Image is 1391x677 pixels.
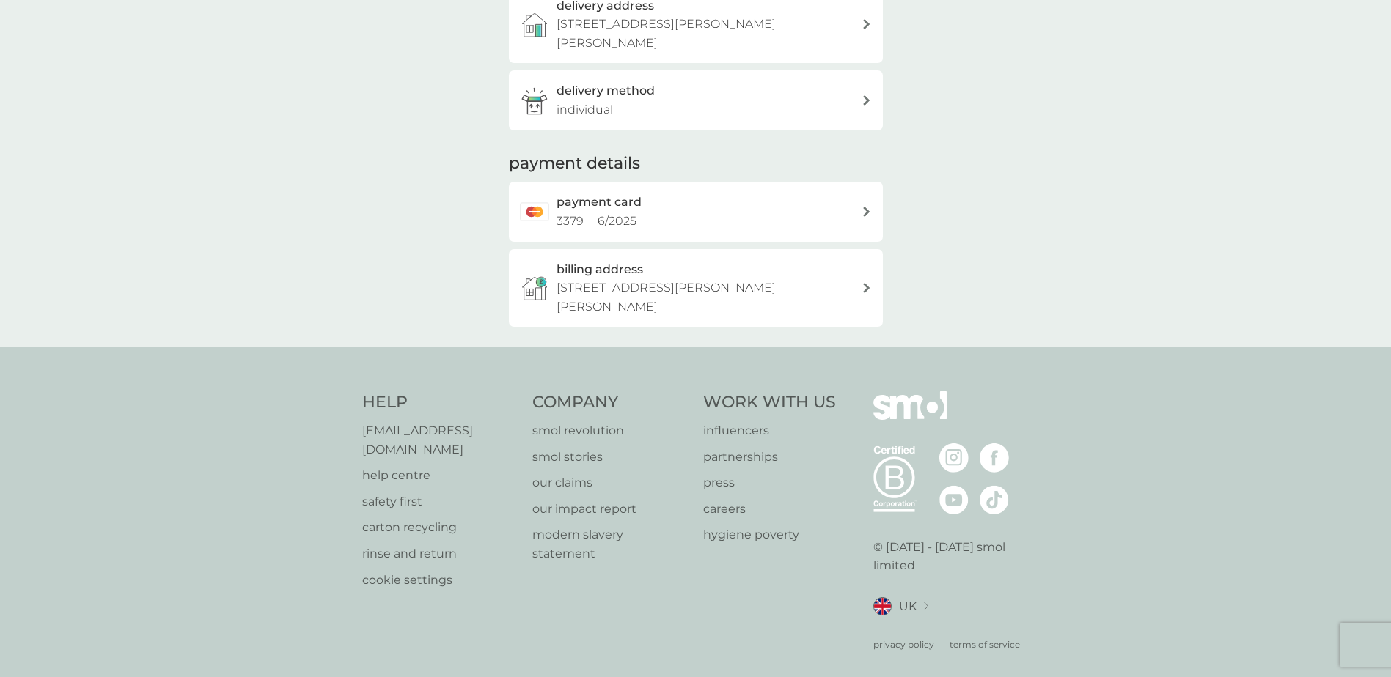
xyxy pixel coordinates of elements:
a: [EMAIL_ADDRESS][DOMAIN_NAME] [362,421,518,459]
span: 6 / 2025 [598,214,636,228]
p: [STREET_ADDRESS][PERSON_NAME][PERSON_NAME] [557,278,862,316]
span: UK [899,597,917,616]
a: smol revolution [532,421,689,440]
p: © [DATE] - [DATE] smol limited [873,538,1030,575]
h4: Company [532,391,689,414]
a: influencers [703,421,836,440]
a: partnerships [703,448,836,467]
a: our impact report [532,500,689,519]
h2: payment card [557,193,642,212]
a: terms of service [950,637,1020,651]
p: [STREET_ADDRESS][PERSON_NAME][PERSON_NAME] [557,15,862,52]
img: visit the smol Instagram page [939,443,969,473]
a: rinse and return [362,544,518,563]
a: careers [703,500,836,519]
p: individual [557,100,613,119]
h3: billing address [557,260,643,279]
a: our claims [532,473,689,492]
h4: Help [362,391,518,414]
a: delivery methodindividual [509,70,883,130]
img: select a new location [924,602,928,610]
button: billing address[STREET_ADDRESS][PERSON_NAME][PERSON_NAME] [509,249,883,328]
h4: Work With Us [703,391,836,414]
a: carton recycling [362,518,518,537]
a: payment card3379 6/2025 [509,182,883,241]
a: smol stories [532,448,689,467]
a: help centre [362,466,518,485]
a: privacy policy [873,637,934,651]
img: visit the smol Facebook page [980,443,1009,473]
h3: delivery method [557,81,655,100]
a: hygiene poverty [703,525,836,544]
img: visit the smol Youtube page [939,485,969,514]
a: safety first [362,492,518,511]
span: 3379 [557,214,584,228]
a: cookie settings [362,571,518,590]
img: visit the smol Tiktok page [980,485,1009,514]
img: UK flag [873,597,892,615]
h2: payment details [509,152,640,175]
img: smol [873,391,947,441]
a: modern slavery statement [532,525,689,563]
a: press [703,473,836,492]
